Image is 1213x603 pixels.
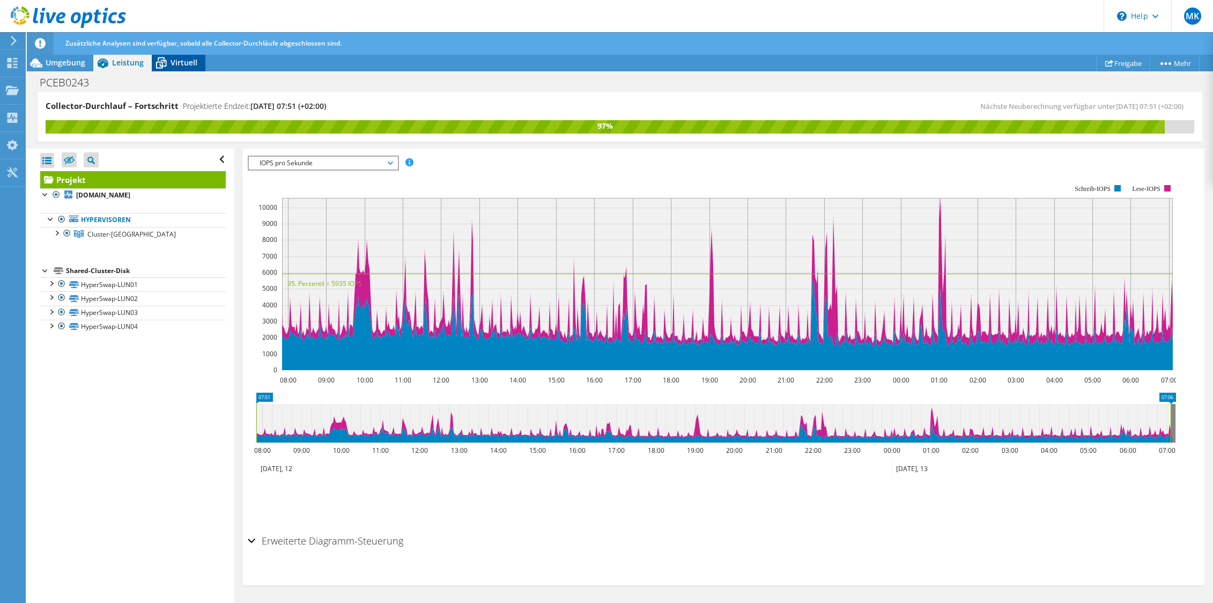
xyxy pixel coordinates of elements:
text: 13:00 [451,446,468,455]
text: 17:00 [608,446,625,455]
text: 15:00 [548,376,565,385]
span: Cluster-[GEOGRAPHIC_DATA] [87,230,176,239]
text: 04:00 [1046,376,1063,385]
h1: PCEB0243 [35,77,106,89]
text: 10:00 [357,376,373,385]
a: Projekt [40,171,226,188]
h2: Erweiterte Diagramm-Steuerung [248,530,403,551]
text: 10:00 [333,446,350,455]
text: 20:00 [739,376,756,385]
svg: \n [1117,11,1127,21]
a: HyperSwap-LUN02 [40,291,226,305]
a: HyperSwap-LUN03 [40,306,226,320]
text: 06:00 [1122,376,1139,385]
text: 12:00 [411,446,428,455]
text: 05:00 [1084,376,1101,385]
span: Leistung [112,57,144,68]
a: Cluster-Eilenburg [40,227,226,241]
text: 17:00 [625,376,641,385]
span: Nächste Neuberechnung verfügbar unter [980,101,1189,111]
text: 07:00 [1161,376,1178,385]
div: Shared-Cluster-Disk [66,264,226,277]
text: 12:00 [433,376,449,385]
text: 23:00 [844,446,861,455]
text: 22:00 [805,446,822,455]
text: 11:00 [395,376,411,385]
div: 97% [46,120,1165,132]
text: 19:00 [701,376,718,385]
text: 20:00 [726,446,743,455]
text: 02:00 [962,446,979,455]
text: 0 [273,365,277,374]
text: 2000 [262,333,277,342]
text: 07:00 [1159,446,1175,455]
a: HyperSwap-LUN04 [40,320,226,334]
text: 13:00 [471,376,488,385]
span: MK [1184,8,1201,25]
a: [DOMAIN_NAME] [40,188,226,202]
span: IOPS pro Sekunde [254,157,392,170]
text: 3000 [262,317,277,326]
text: 6000 [262,268,277,277]
a: Hypervisoren [40,213,226,227]
text: 18:00 [648,446,664,455]
span: Umgebung [46,57,85,68]
text: 03:00 [1008,376,1024,385]
text: 11:00 [372,446,389,455]
text: 14:00 [509,376,526,385]
text: 01:00 [931,376,948,385]
text: Schreib-IOPS [1075,185,1111,193]
text: 23:00 [854,376,871,385]
text: 21:00 [766,446,782,455]
text: 15:00 [529,446,546,455]
text: 16:00 [569,446,586,455]
text: 16:00 [586,376,603,385]
text: 00:00 [893,376,909,385]
text: 08:00 [254,446,271,455]
text: 01:00 [923,446,940,455]
h4: Projektierte Endzeit: [183,100,326,112]
text: 21:00 [778,376,794,385]
text: 05:00 [1080,446,1097,455]
text: 18:00 [663,376,679,385]
text: 06:00 [1120,446,1136,455]
a: Mehr [1150,55,1200,71]
text: 09:00 [293,446,310,455]
text: 7000 [262,252,277,261]
span: Zusätzliche Analysen sind verfügbar, sobald alle Collector-Durchläufe abgeschlossen sind. [65,39,342,48]
text: 19:00 [687,446,704,455]
text: 1000 [262,349,277,358]
text: Lese-IOPS [1132,185,1160,193]
a: Freigabe [1097,55,1150,71]
text: 08:00 [280,376,297,385]
b: [DOMAIN_NAME] [76,190,130,200]
a: HyperSwap-LUN01 [40,277,226,291]
span: Virtuell [171,57,197,68]
text: 04:00 [1041,446,1057,455]
text: 8000 [262,235,277,244]
text: 5000 [262,284,277,293]
text: 09:00 [318,376,335,385]
text: 9000 [262,219,277,228]
text: 4000 [262,300,277,310]
text: 95. Perzentil = 5935 IOPS [287,279,362,288]
span: [DATE] 07:51 (+02:00) [1116,101,1184,111]
text: 03:00 [1002,446,1018,455]
span: [DATE] 07:51 (+02:00) [250,101,326,111]
text: 22:00 [816,376,833,385]
text: 02:00 [970,376,986,385]
text: 10000 [258,203,277,212]
text: 14:00 [490,446,507,455]
text: 00:00 [884,446,900,455]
